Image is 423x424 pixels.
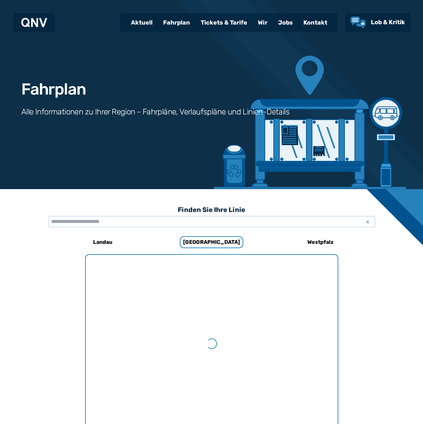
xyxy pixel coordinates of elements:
h6: [GEOGRAPHIC_DATA] [180,236,243,248]
h3: Alle Informationen zu Ihrer Region - Fahrpläne, Verlaufspläne und Linien-Details [21,106,289,117]
span: Lob & Kritik [371,19,405,26]
a: Lob & Kritik [351,17,405,29]
h1: Fahrplan [21,81,86,97]
a: QNV Logo [21,16,47,29]
h6: Landau [90,237,115,247]
h6: Westpfalz [305,237,336,247]
img: QNV Logo [21,18,47,27]
a: Landau [58,234,147,250]
h3: Finden Sie Ihre Linie [48,202,375,217]
a: Wir [253,14,273,31]
a: Fahrplan [158,14,195,31]
a: Kontakt [298,14,333,31]
span: x [363,218,372,226]
a: Jobs [273,14,298,31]
a: Tickets & Tarife [195,14,253,31]
a: Westpfalz [276,234,365,250]
a: Aktuell [126,14,158,31]
a: [GEOGRAPHIC_DATA] [167,234,256,250]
